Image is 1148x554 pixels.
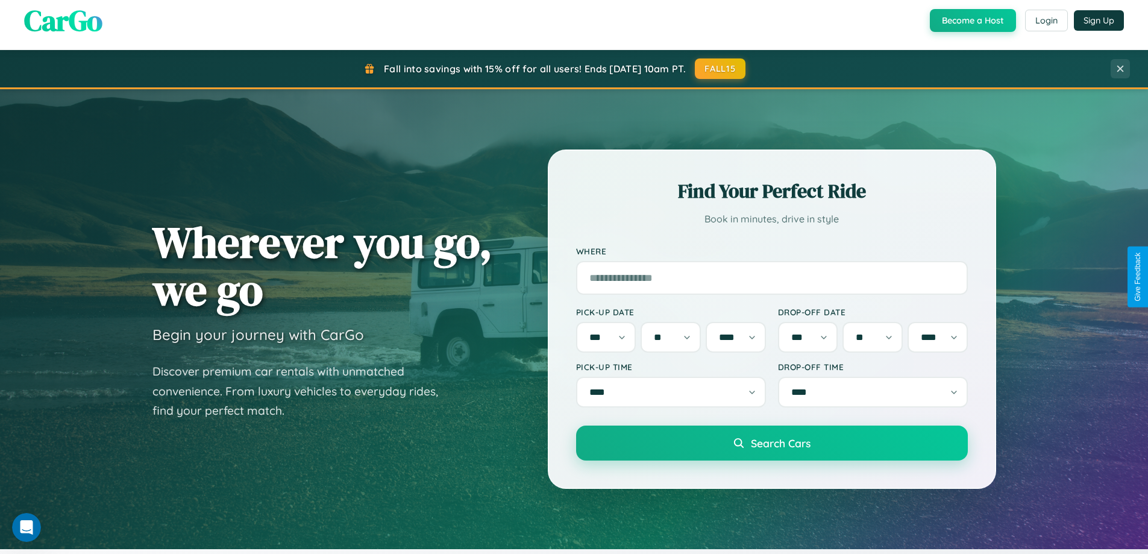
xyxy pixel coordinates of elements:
label: Drop-off Time [778,362,968,372]
span: Fall into savings with 15% off for all users! Ends [DATE] 10am PT. [384,63,686,75]
div: Give Feedback [1134,253,1142,301]
p: Discover premium car rentals with unmatched convenience. From luxury vehicles to everyday rides, ... [152,362,454,421]
p: Book in minutes, drive in style [576,210,968,228]
h2: Find Your Perfect Ride [576,178,968,204]
iframe: Intercom live chat [12,513,41,542]
span: CarGo [24,1,102,40]
button: Search Cars [576,426,968,461]
label: Pick-up Date [576,307,766,317]
button: Sign Up [1074,10,1124,31]
span: Search Cars [751,436,811,450]
h1: Wherever you go, we go [152,218,492,313]
label: Drop-off Date [778,307,968,317]
h3: Begin your journey with CarGo [152,326,364,344]
button: Become a Host [930,9,1016,32]
label: Pick-up Time [576,362,766,372]
label: Where [576,246,968,256]
button: FALL15 [695,58,745,79]
button: Login [1025,10,1068,31]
